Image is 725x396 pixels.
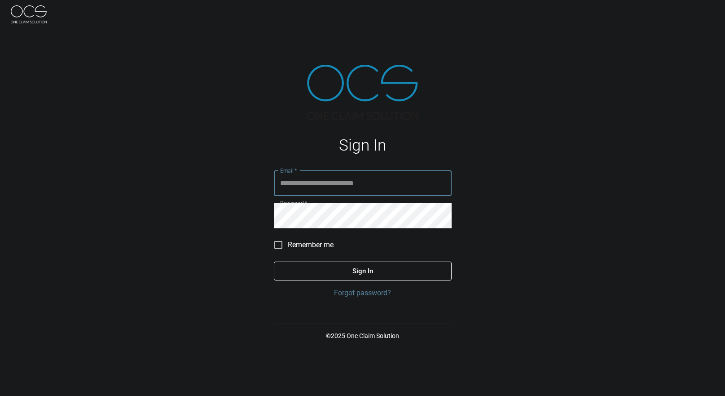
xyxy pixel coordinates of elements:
img: ocs-logo-white-transparent.png [11,5,47,23]
img: ocs-logo-tra.png [307,65,418,120]
span: Remember me [288,240,334,250]
label: Email [280,167,297,174]
label: Password [280,199,307,207]
a: Forgot password? [274,288,452,298]
h1: Sign In [274,136,452,155]
p: © 2025 One Claim Solution [274,331,452,340]
button: Sign In [274,262,452,280]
